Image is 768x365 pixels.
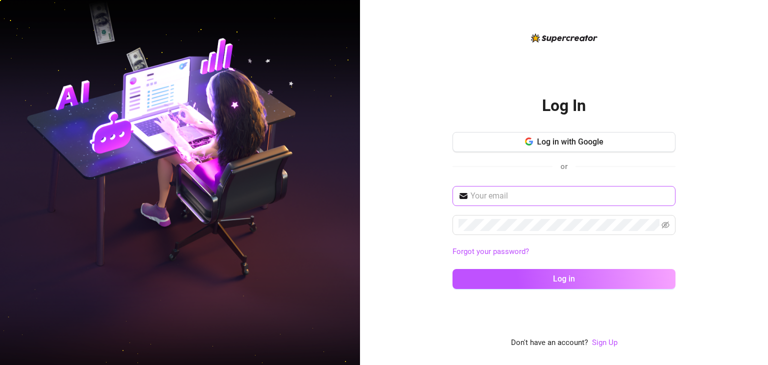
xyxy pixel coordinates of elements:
span: eye-invisible [661,221,669,229]
span: Log in [553,274,575,283]
span: Don't have an account? [511,337,588,349]
a: Forgot your password? [452,246,675,258]
a: Sign Up [592,337,617,349]
input: Your email [470,190,669,202]
img: logo-BBDzfeDw.svg [531,33,597,42]
a: Sign Up [592,338,617,347]
h2: Log In [542,95,586,116]
button: Log in with Google [452,132,675,152]
span: or [560,162,567,171]
a: Forgot your password? [452,247,529,256]
span: Log in with Google [537,137,603,146]
button: Log in [452,269,675,289]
